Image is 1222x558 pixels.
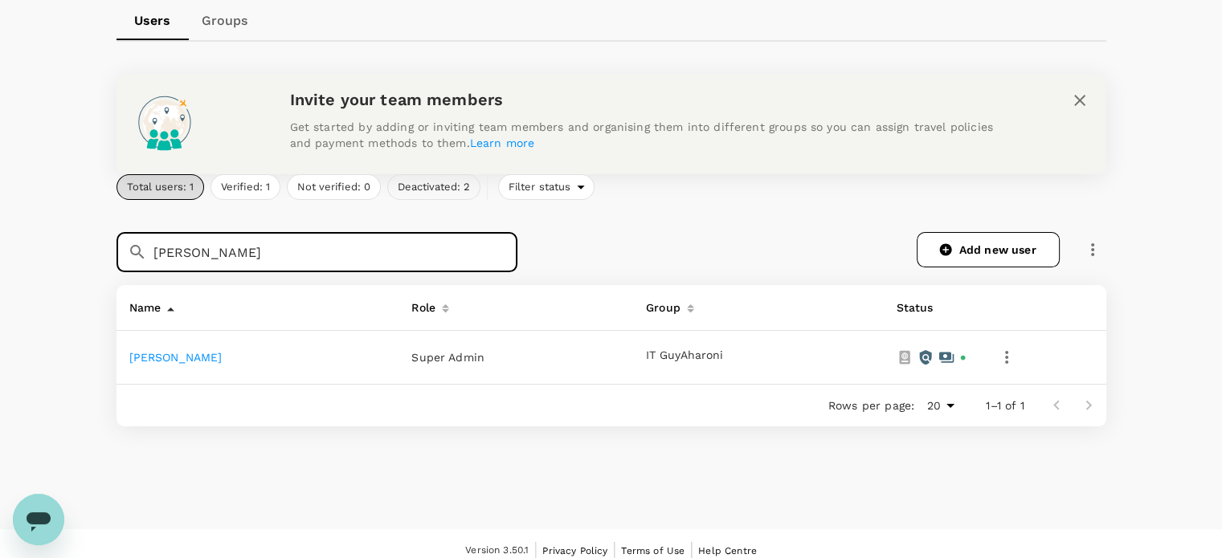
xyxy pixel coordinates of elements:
[986,397,1024,413] p: 1–1 of 1
[1066,87,1093,114] button: close
[828,397,914,413] p: Rows per page:
[405,291,435,317] div: Role
[116,174,204,200] button: Total users: 1
[498,174,595,200] div: Filter status
[646,349,723,362] button: IT GuyAharoni
[123,291,161,317] div: Name
[287,174,381,200] button: Not verified: 0
[698,545,757,556] span: Help Centre
[411,351,484,364] span: Super Admin
[921,394,960,417] div: 20
[499,180,578,195] span: Filter status
[290,87,1013,112] h6: Invite your team members
[470,136,535,149] a: Learn more
[621,545,685,556] span: Terms of Use
[153,232,517,272] input: Search for a user
[13,494,64,545] iframe: Button to launch messaging window
[542,545,607,556] span: Privacy Policy
[917,232,1060,267] a: Add new user
[189,2,261,40] a: Groups
[290,119,1013,151] p: Get started by adding or inviting team members and organising them into different groups so you c...
[640,291,680,317] div: Group
[210,174,280,200] button: Verified: 1
[129,351,223,364] a: [PERSON_NAME]
[884,285,980,331] th: Status
[116,2,189,40] a: Users
[129,87,200,157] img: onboarding-banner
[387,174,480,200] button: Deactivated: 2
